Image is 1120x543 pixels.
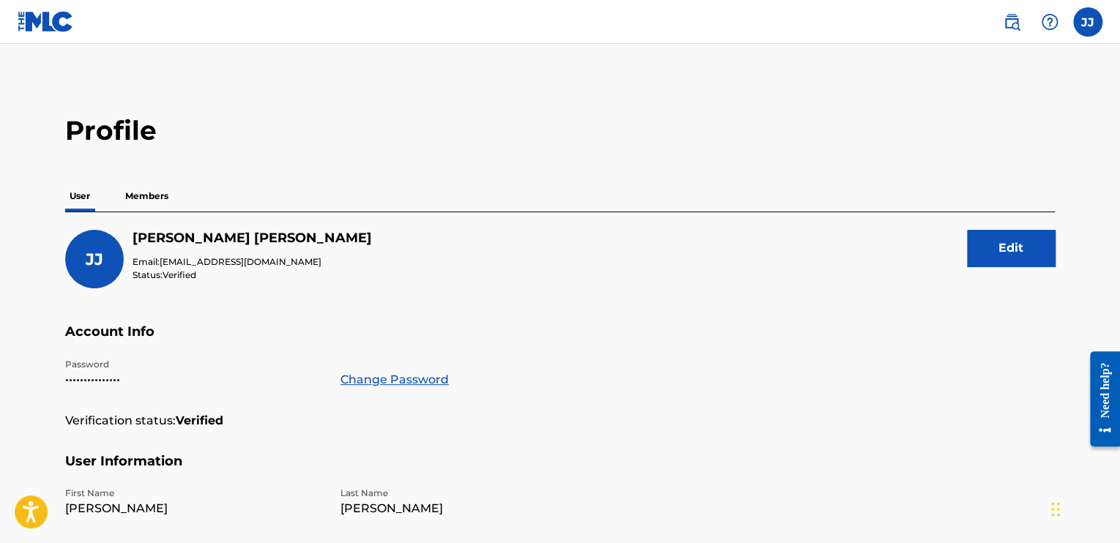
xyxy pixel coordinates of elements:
div: Help [1035,7,1064,37]
p: Email: [132,255,372,269]
a: Change Password [340,371,449,389]
button: Edit [967,230,1055,266]
p: First Name [65,487,323,500]
iframe: Chat Widget [1047,473,1120,543]
h2: Profile [65,114,1055,147]
img: MLC Logo [18,11,74,32]
p: Password [65,358,323,371]
img: help [1041,13,1059,31]
p: User [65,181,94,211]
a: Public Search [997,7,1026,37]
iframe: Resource Center [1079,340,1120,457]
h5: User Information [65,453,1055,487]
p: Members [121,181,173,211]
p: ••••••••••••••• [65,371,323,389]
p: [PERSON_NAME] [340,500,598,517]
div: User Menu [1073,7,1102,37]
span: Verified [163,269,196,280]
img: search [1003,13,1020,31]
strong: Verified [176,412,223,430]
p: Last Name [340,487,598,500]
span: [EMAIL_ADDRESS][DOMAIN_NAME] [160,256,321,267]
p: Status: [132,269,372,282]
p: [PERSON_NAME] [65,500,323,517]
h5: Account Info [65,323,1055,358]
p: Verification status: [65,412,176,430]
span: JJ [86,250,103,269]
div: Drag [1051,487,1060,531]
h5: Jamaal Jones [132,230,372,247]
